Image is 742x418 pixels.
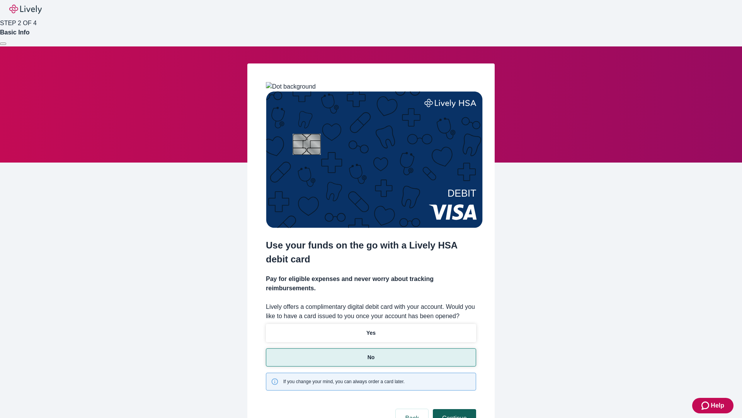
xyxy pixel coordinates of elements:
img: Debit card [266,91,483,228]
label: Lively offers a complimentary digital debit card with your account. Would you like to have a card... [266,302,476,321]
h2: Use your funds on the go with a Lively HSA debit card [266,238,476,266]
svg: Zendesk support icon [701,401,711,410]
img: Dot background [266,82,316,91]
h4: Pay for eligible expenses and never worry about tracking reimbursements. [266,274,476,293]
p: Yes [366,329,376,337]
button: No [266,348,476,367]
span: If you change your mind, you can always order a card later. [283,378,405,385]
button: Yes [266,324,476,342]
button: Zendesk support iconHelp [692,398,733,413]
img: Lively [9,5,42,14]
p: No [368,353,375,361]
span: Help [711,401,724,410]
